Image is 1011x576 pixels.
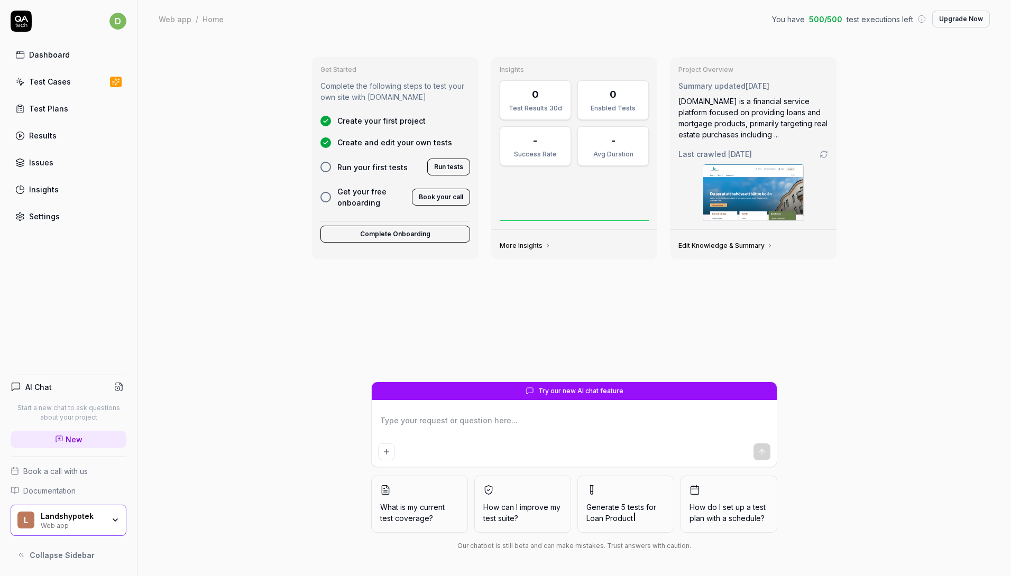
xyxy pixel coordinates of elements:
span: Get your free onboarding [337,186,406,208]
div: Test Results 30d [507,104,564,113]
h4: AI Chat [25,382,52,393]
span: New [66,434,82,445]
div: / [196,14,198,24]
span: Generate 5 tests for [586,501,665,524]
a: Run tests [427,161,470,171]
div: Test Plans [29,103,68,114]
span: What is my current test coverage? [380,501,459,524]
div: 0 [610,87,617,101]
a: Test Plans [11,98,126,119]
div: Settings [29,211,60,222]
div: Enabled Tests [584,104,642,113]
button: How can I improve my test suite? [474,476,571,533]
span: You have [772,14,805,25]
div: Avg Duration [584,150,642,159]
h3: Insights [500,66,649,74]
img: Screenshot [703,164,804,220]
span: Try our new AI chat feature [538,386,623,396]
a: Go to crawling settings [820,150,828,159]
div: [DOMAIN_NAME] is a financial service platform focused on providing loans and mortgage products, p... [678,96,828,140]
div: Our chatbot is still beta and can make mistakes. Trust answers with caution. [371,541,777,551]
span: How can I improve my test suite? [483,501,562,524]
div: Web app [159,14,191,24]
div: Dashboard [29,49,70,60]
a: Test Cases [11,71,126,92]
a: Book your call [412,191,470,201]
div: 0 [532,87,539,101]
a: Insights [11,179,126,200]
span: test executions left [847,14,913,25]
a: Settings [11,206,126,227]
div: Results [29,130,57,141]
a: Issues [11,152,126,173]
button: Add attachment [378,443,395,460]
button: What is my current test coverage? [371,476,468,533]
div: Landshypotek [41,512,104,521]
div: Success Rate [507,150,564,159]
span: 500 / 500 [809,14,842,25]
span: L [17,512,34,528]
span: Documentation [23,485,76,496]
span: Book a call with us [23,466,88,477]
a: Edit Knowledge & Summary [678,241,773,250]
span: Collapse Sidebar [30,550,95,561]
span: Last crawled [678,148,752,160]
span: Create your first project [337,115,426,126]
button: Generate 5 tests forLoan Product [577,476,674,533]
div: Web app [41,521,104,529]
button: Collapse Sidebar [11,544,126,565]
a: Book a call with us [11,466,126,477]
a: Results [11,125,126,146]
span: Loan Product [586,514,633,523]
div: - [533,133,537,147]
span: Summary updated [678,81,746,90]
time: [DATE] [728,150,752,159]
span: Create and edit your own tests [337,137,452,148]
a: Documentation [11,485,126,496]
button: Run tests [427,159,470,175]
h3: Get Started [320,66,470,74]
div: Test Cases [29,76,71,87]
div: Issues [29,157,53,168]
div: Home [203,14,224,24]
a: More Insights [500,241,551,250]
p: Start a new chat to ask questions about your project [11,403,126,422]
a: Dashboard [11,44,126,65]
button: How do I set up a test plan with a schedule? [681,476,777,533]
div: Insights [29,184,59,195]
span: d [109,13,126,30]
p: Complete the following steps to test your own site with [DOMAIN_NAME] [320,80,470,103]
h3: Project Overview [678,66,828,74]
button: Upgrade Now [932,11,990,27]
button: Book your call [412,189,470,206]
button: LLandshypotekWeb app [11,505,126,536]
span: Run your first tests [337,162,408,173]
a: New [11,431,126,448]
span: How do I set up a test plan with a schedule? [690,501,768,524]
button: Complete Onboarding [320,226,470,243]
time: [DATE] [746,81,769,90]
button: d [109,11,126,32]
div: - [611,133,615,147]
